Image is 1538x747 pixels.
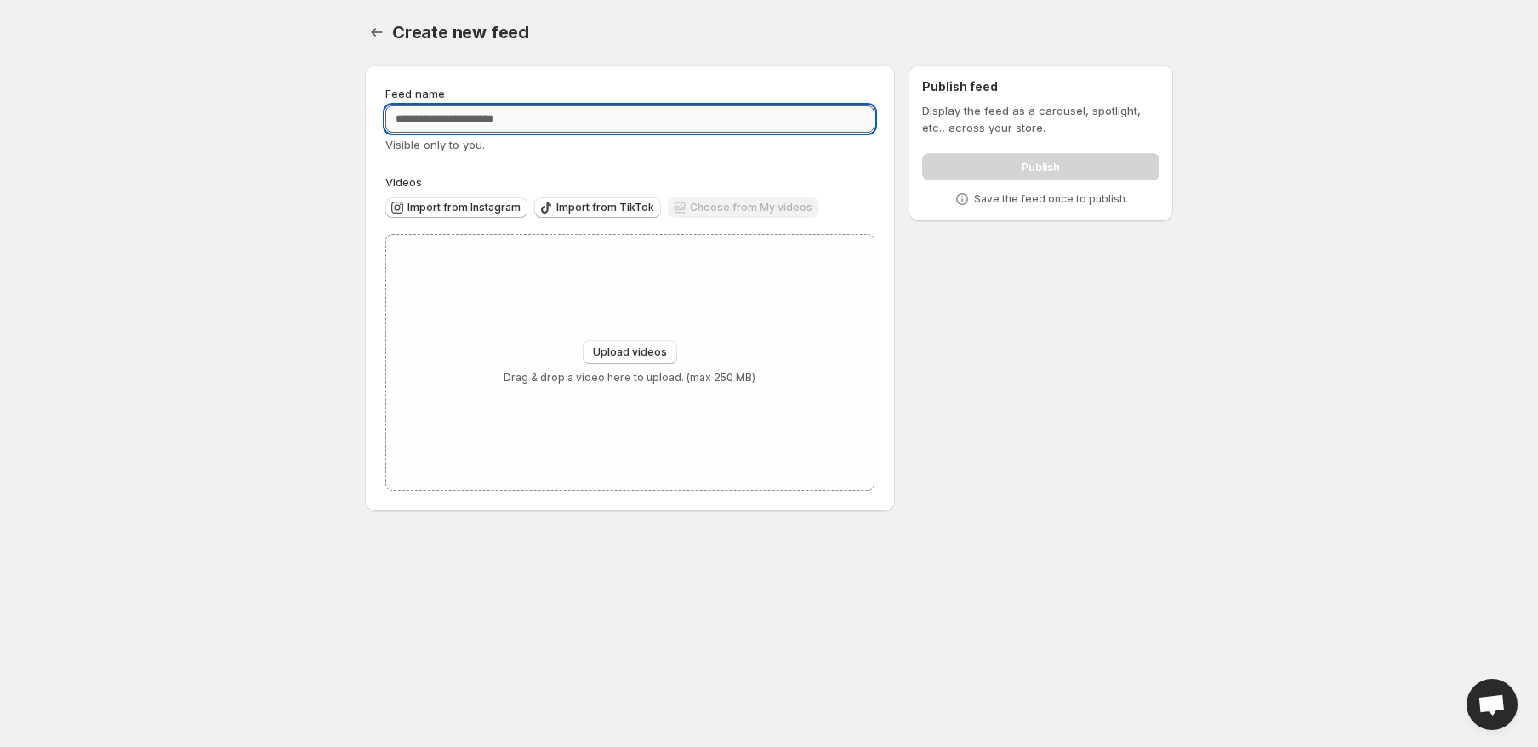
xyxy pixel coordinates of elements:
span: Import from Instagram [407,201,521,214]
span: Feed name [385,87,445,100]
span: Import from TikTok [556,201,654,214]
p: Display the feed as a carousel, spotlight, etc., across your store. [922,102,1159,136]
button: Settings [365,20,389,44]
span: Visible only to you. [385,138,485,151]
button: Upload videos [583,340,677,364]
span: Upload videos [593,345,667,359]
span: Create new feed [392,22,529,43]
button: Import from TikTok [534,197,661,218]
h2: Publish feed [922,78,1159,95]
span: Videos [385,175,422,189]
a: Open chat [1467,679,1518,730]
p: Drag & drop a video here to upload. (max 250 MB) [504,371,755,385]
button: Import from Instagram [385,197,527,218]
p: Save the feed once to publish. [974,192,1128,206]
